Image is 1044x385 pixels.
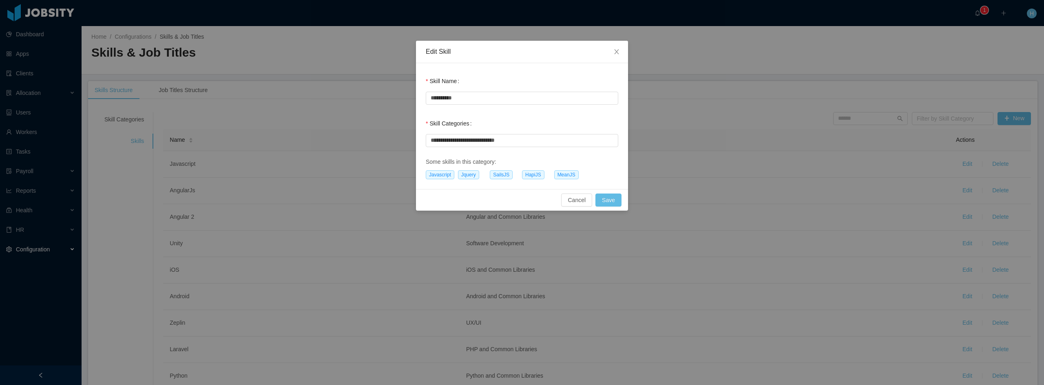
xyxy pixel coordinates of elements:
[554,170,579,179] span: MeanJS
[595,194,622,207] button: Save
[426,170,454,179] span: Javascript
[426,158,618,166] div: Some skills in this category:
[605,41,628,64] button: Close
[613,48,620,55] i: icon: close
[426,47,618,56] div: Edit Skill
[490,170,513,179] span: SailsJS
[522,170,544,179] span: HapiJS
[426,120,475,127] label: Skill Categories
[426,78,462,84] label: Skill Name
[561,194,592,207] button: Cancel
[458,170,479,179] span: Jquery
[426,92,618,105] input: Skill Name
